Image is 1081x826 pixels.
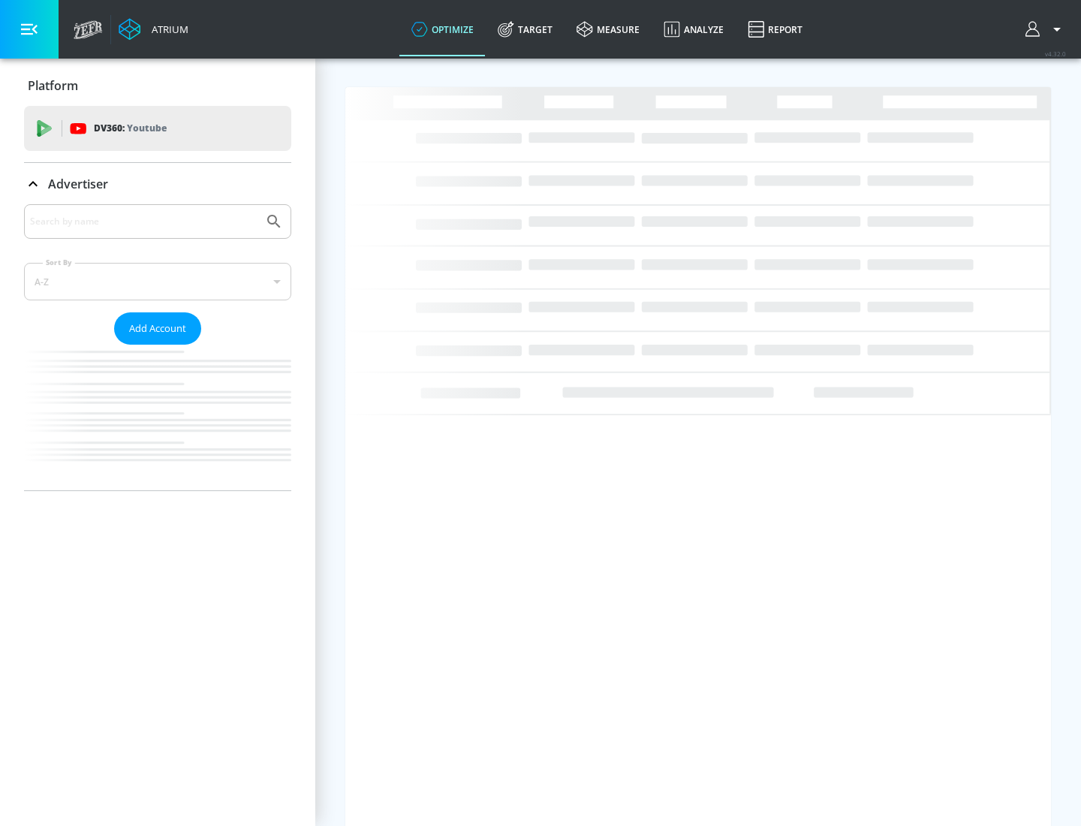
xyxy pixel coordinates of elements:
a: Analyze [652,2,736,56]
div: DV360: Youtube [24,106,291,151]
label: Sort By [43,258,75,267]
span: v 4.32.0 [1045,50,1066,58]
div: Advertiser [24,204,291,490]
div: Platform [24,65,291,107]
a: Atrium [119,18,188,41]
a: measure [565,2,652,56]
p: Youtube [127,120,167,136]
div: A-Z [24,263,291,300]
p: Platform [28,77,78,94]
a: Report [736,2,815,56]
input: Search by name [30,212,257,231]
p: DV360: [94,120,167,137]
button: Add Account [114,312,201,345]
div: Advertiser [24,163,291,205]
span: Add Account [129,320,186,337]
p: Advertiser [48,176,108,192]
a: Target [486,2,565,56]
nav: list of Advertiser [24,345,291,490]
a: optimize [399,2,486,56]
div: Atrium [146,23,188,36]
